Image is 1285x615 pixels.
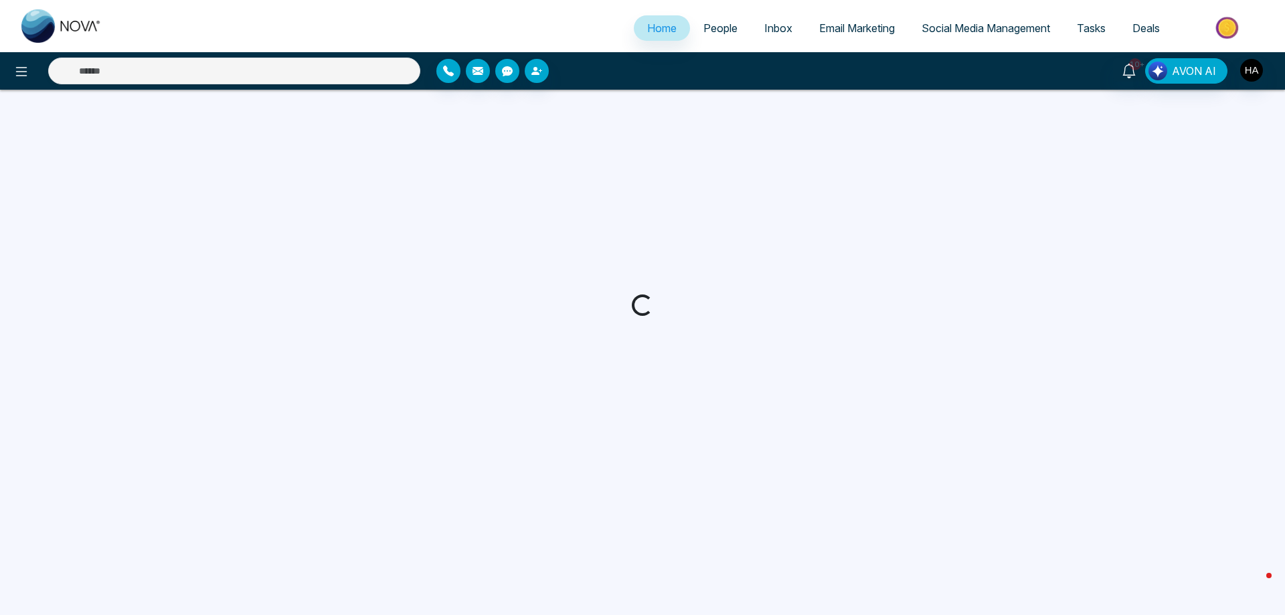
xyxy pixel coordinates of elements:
a: Email Marketing [806,15,908,41]
img: Lead Flow [1148,62,1167,80]
button: AVON AI [1145,58,1227,84]
a: Deals [1119,15,1173,41]
a: Social Media Management [908,15,1063,41]
span: Inbox [764,21,792,35]
img: User Avatar [1240,59,1263,82]
iframe: Intercom live chat [1239,569,1272,602]
span: Tasks [1077,21,1106,35]
img: Nova CRM Logo [21,9,102,43]
a: Home [634,15,690,41]
a: Tasks [1063,15,1119,41]
a: 10+ [1113,58,1145,82]
a: People [690,15,751,41]
span: People [703,21,738,35]
span: Deals [1132,21,1160,35]
a: Inbox [751,15,806,41]
span: AVON AI [1172,63,1216,79]
span: Email Marketing [819,21,895,35]
span: Social Media Management [922,21,1050,35]
img: Market-place.gif [1180,13,1277,43]
span: 10+ [1129,58,1141,70]
span: Home [647,21,677,35]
